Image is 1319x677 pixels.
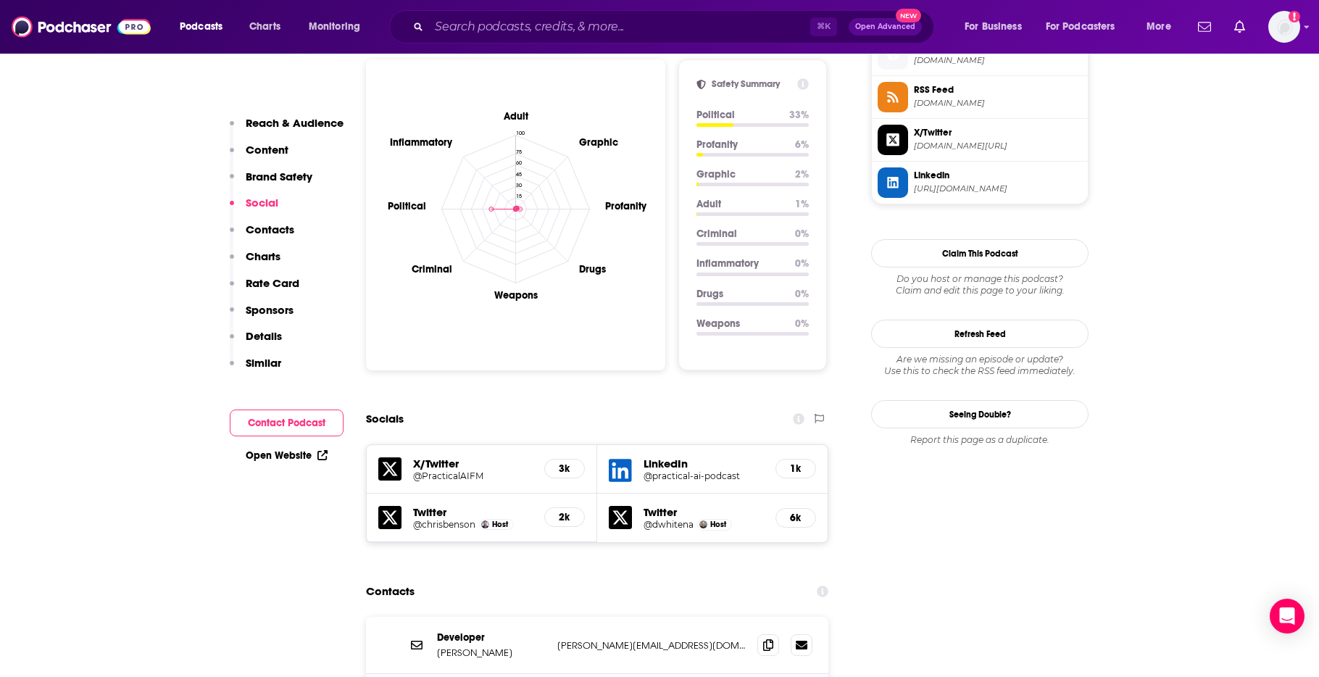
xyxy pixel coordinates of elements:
[1268,11,1300,43] button: Show profile menu
[1036,15,1136,38] button: open menu
[246,449,328,462] a: Open Website
[246,196,278,209] p: Social
[246,143,288,157] p: Content
[230,116,344,143] button: Reach & Audience
[644,505,764,519] h5: Twitter
[557,462,573,475] h5: 3k
[503,109,529,122] text: Adult
[871,400,1089,428] a: Seeing Double?
[390,136,453,148] text: Inflammatory
[795,198,809,210] p: 1 %
[246,223,294,236] p: Contacts
[696,288,783,300] p: Drugs
[579,263,606,275] text: Drugs
[871,239,1089,267] button: Claim This Podcast
[644,470,764,481] a: @practical-ai-podcast
[230,329,282,356] button: Details
[413,505,533,519] h5: Twitter
[795,317,809,330] p: 0 %
[413,519,475,530] h5: @chrisbenson
[914,98,1082,109] span: changelog.com
[810,17,837,36] span: ⌘ K
[878,82,1082,112] a: RSS Feed[DOMAIN_NAME]
[914,83,1082,96] span: RSS Feed
[403,10,948,43] div: Search podcasts, credits, & more...
[712,78,791,90] h2: Safety Summary
[246,249,280,263] p: Charts
[795,257,809,270] p: 0 %
[855,23,915,30] span: Open Advanced
[412,263,452,275] text: Criminal
[1268,11,1300,43] span: Logged in as kindrieri
[696,257,783,270] p: Inflammatory
[605,199,647,212] text: Profanity
[965,17,1022,37] span: For Business
[492,520,508,529] span: Host
[230,196,278,223] button: Social
[240,15,289,38] a: Charts
[1192,14,1217,39] a: Show notifications dropdown
[516,159,522,166] tspan: 60
[696,198,783,210] p: Adult
[914,183,1082,194] span: https://www.linkedin.com/company/practical-ai-podcast
[696,109,778,121] p: Political
[230,276,299,303] button: Rate Card
[699,520,707,528] img: Daniel Whitenack
[388,199,426,212] text: Political
[795,168,809,180] p: 2 %
[246,329,282,343] p: Details
[914,141,1082,151] span: twitter.com/PracticalAIFM
[878,39,1082,70] a: Official Website[DOMAIN_NAME]
[878,167,1082,198] a: Linkedin[URL][DOMAIN_NAME]
[1268,11,1300,43] img: User Profile
[516,148,522,154] tspan: 75
[246,276,299,290] p: Rate Card
[914,169,1082,182] span: Linkedin
[12,13,151,41] img: Podchaser - Follow, Share and Rate Podcasts
[516,130,525,136] tspan: 100
[249,17,280,37] span: Charts
[437,631,546,644] p: Developer
[644,457,764,470] h5: LinkedIn
[516,170,522,177] tspan: 45
[230,356,281,383] button: Similar
[230,249,280,276] button: Charts
[871,354,1089,377] div: Are we missing an episode or update? Use this to check the RSS feed immediately.
[246,356,281,370] p: Similar
[644,519,694,530] h5: @dwhitena
[696,228,783,240] p: Criminal
[516,193,522,199] tspan: 15
[170,15,241,38] button: open menu
[896,9,922,22] span: New
[579,136,618,148] text: Graphic
[429,15,810,38] input: Search podcasts, credits, & more...
[914,55,1082,66] span: practicalai.fm
[871,434,1089,446] div: Report this page as a duplicate.
[230,223,294,249] button: Contacts
[1046,17,1115,37] span: For Podcasters
[413,457,533,470] h5: X/Twitter
[494,289,538,302] text: Weapons
[481,520,489,528] img: Chris Benson
[788,512,804,524] h5: 6k
[871,320,1089,348] button: Refresh Feed
[914,126,1082,139] span: X/Twitter
[246,170,312,183] p: Brand Safety
[180,17,222,37] span: Podcasts
[1136,15,1189,38] button: open menu
[366,405,404,433] h2: Socials
[413,470,533,481] a: @PracticalAIFM
[1270,599,1305,634] div: Open Intercom Messenger
[366,578,415,605] h2: Contacts
[1147,17,1171,37] span: More
[788,462,804,475] h5: 1k
[230,143,288,170] button: Content
[795,288,809,300] p: 0 %
[710,520,726,529] span: Host
[246,116,344,130] p: Reach & Audience
[557,639,746,652] p: [PERSON_NAME][EMAIL_ADDRESS][DOMAIN_NAME]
